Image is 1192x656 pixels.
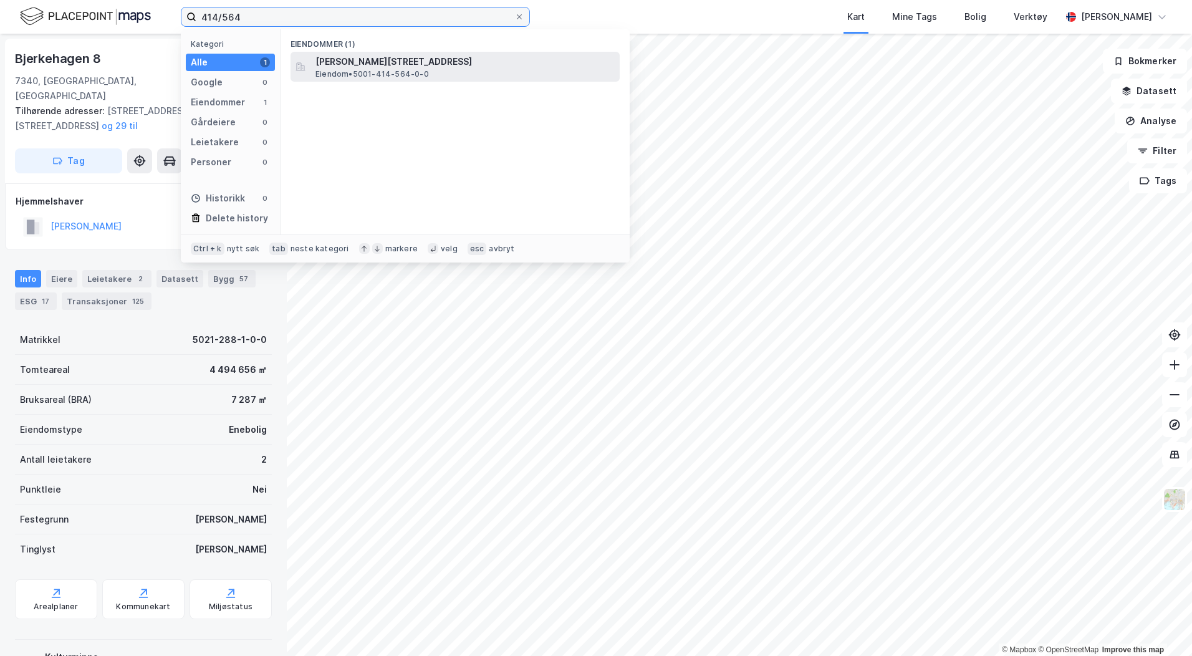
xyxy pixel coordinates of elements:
[209,602,252,612] div: Miljøstatus
[315,69,429,79] span: Eiendom • 5001-414-564-0-0
[34,602,78,612] div: Arealplaner
[191,243,224,255] div: Ctrl + k
[892,9,937,24] div: Mine Tags
[20,542,55,557] div: Tinglyst
[82,270,151,287] div: Leietakere
[20,422,82,437] div: Eiendomstype
[964,9,986,24] div: Bolig
[15,148,122,173] button: Tag
[191,75,223,90] div: Google
[191,115,236,130] div: Gårdeiere
[62,292,151,310] div: Transaksjoner
[281,29,630,52] div: Eiendommer (1)
[191,155,231,170] div: Personer
[15,104,262,133] div: [STREET_ADDRESS], [STREET_ADDRESS]
[15,49,103,69] div: Bjerkehagen 8
[260,77,270,87] div: 0
[116,602,170,612] div: Kommunekart
[1115,109,1187,133] button: Analyse
[847,9,865,24] div: Kart
[191,39,275,49] div: Kategori
[468,243,487,255] div: esc
[1129,168,1187,193] button: Tags
[39,295,52,307] div: 17
[191,55,208,70] div: Alle
[208,270,256,287] div: Bygg
[1102,645,1164,654] a: Improve this map
[1081,9,1152,24] div: [PERSON_NAME]
[385,244,418,254] div: markere
[237,273,251,285] div: 57
[191,191,245,206] div: Historikk
[269,243,288,255] div: tab
[134,273,147,285] div: 2
[191,135,239,150] div: Leietakere
[20,392,92,407] div: Bruksareal (BRA)
[260,117,270,127] div: 0
[229,422,267,437] div: Enebolig
[15,74,214,104] div: 7340, [GEOGRAPHIC_DATA], [GEOGRAPHIC_DATA]
[195,542,267,557] div: [PERSON_NAME]
[1130,596,1192,656] iframe: Chat Widget
[20,332,60,347] div: Matrikkel
[20,452,92,467] div: Antall leietakere
[209,362,267,377] div: 4 494 656 ㎡
[260,97,270,107] div: 1
[15,292,57,310] div: ESG
[1038,645,1098,654] a: OpenStreetMap
[130,295,147,307] div: 125
[195,512,267,527] div: [PERSON_NAME]
[206,211,268,226] div: Delete history
[1103,49,1187,74] button: Bokmerker
[260,193,270,203] div: 0
[20,512,69,527] div: Festegrunn
[252,482,267,497] div: Nei
[193,332,267,347] div: 5021-288-1-0-0
[15,270,41,287] div: Info
[260,57,270,67] div: 1
[291,244,349,254] div: neste kategori
[227,244,260,254] div: nytt søk
[315,54,615,69] span: [PERSON_NAME][STREET_ADDRESS]
[260,137,270,147] div: 0
[16,194,271,209] div: Hjemmelshaver
[260,157,270,167] div: 0
[156,270,203,287] div: Datasett
[20,482,61,497] div: Punktleie
[46,270,77,287] div: Eiere
[196,7,514,26] input: Søk på adresse, matrikkel, gårdeiere, leietakere eller personer
[191,95,245,110] div: Eiendommer
[20,6,151,27] img: logo.f888ab2527a4732fd821a326f86c7f29.svg
[1002,645,1036,654] a: Mapbox
[1014,9,1047,24] div: Verktøy
[1111,79,1187,104] button: Datasett
[1127,138,1187,163] button: Filter
[15,105,107,116] span: Tilhørende adresser:
[489,244,514,254] div: avbryt
[441,244,458,254] div: velg
[1163,488,1186,511] img: Z
[1130,596,1192,656] div: Kontrollprogram for chat
[20,362,70,377] div: Tomteareal
[261,452,267,467] div: 2
[231,392,267,407] div: 7 287 ㎡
